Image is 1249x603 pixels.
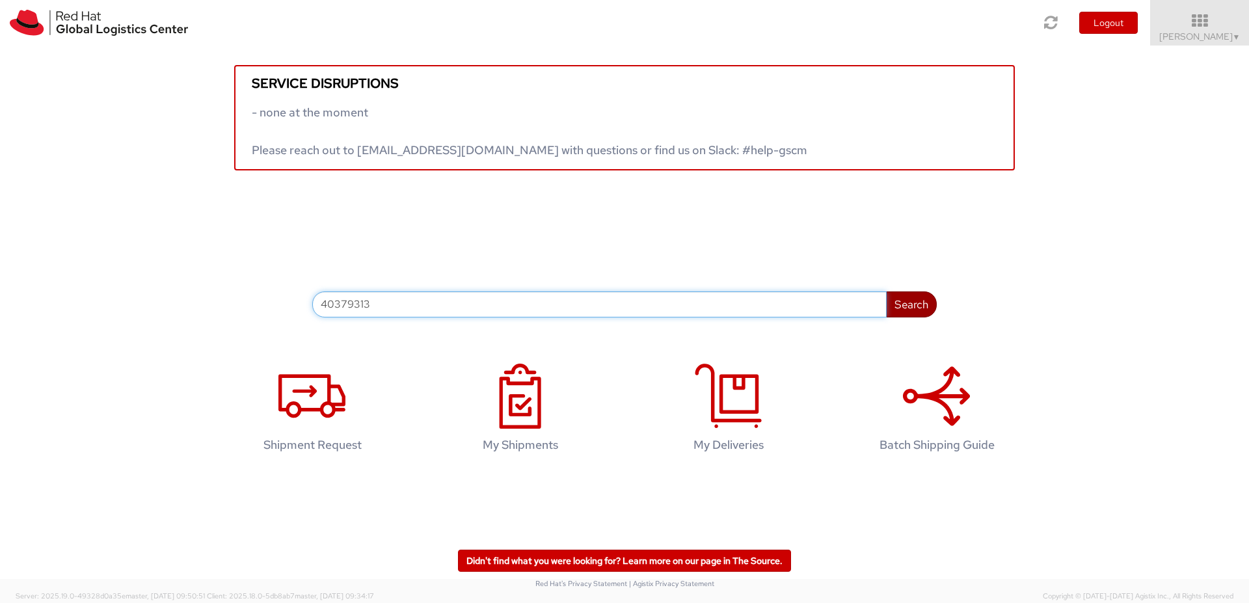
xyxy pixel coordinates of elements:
[215,350,410,472] a: Shipment Request
[839,350,1034,472] a: Batch Shipping Guide
[853,438,1021,451] h4: Batch Shipping Guide
[436,438,604,451] h4: My Shipments
[886,291,937,317] button: Search
[1233,32,1241,42] span: ▼
[10,10,188,36] img: rh-logistics-00dfa346123c4ec078e1.svg
[207,591,374,600] span: Client: 2025.18.0-5db8ab7
[535,579,627,588] a: Red Hat's Privacy Statement
[645,438,813,451] h4: My Deliveries
[252,76,997,90] h5: Service disruptions
[458,550,791,572] a: Didn't find what you were looking for? Learn more on our page in The Source.
[16,591,205,600] span: Server: 2025.19.0-49328d0a35e
[252,105,807,157] span: - none at the moment Please reach out to [EMAIL_ADDRESS][DOMAIN_NAME] with questions or find us o...
[234,65,1015,170] a: Service disruptions - none at the moment Please reach out to [EMAIL_ADDRESS][DOMAIN_NAME] with qu...
[629,579,714,588] a: | Agistix Privacy Statement
[1159,31,1241,42] span: [PERSON_NAME]
[126,591,205,600] span: master, [DATE] 09:50:51
[312,291,887,317] input: Enter the tracking number or ship request number (at least 4 chars)
[228,438,396,451] h4: Shipment Request
[423,350,618,472] a: My Shipments
[295,591,374,600] span: master, [DATE] 09:34:17
[1079,12,1138,34] button: Logout
[1043,591,1233,602] span: Copyright © [DATE]-[DATE] Agistix Inc., All Rights Reserved
[631,350,826,472] a: My Deliveries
